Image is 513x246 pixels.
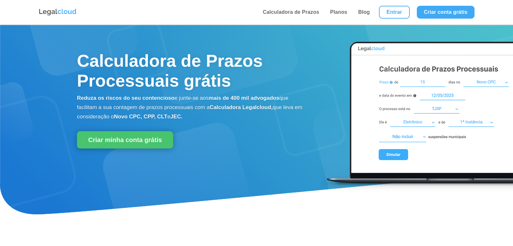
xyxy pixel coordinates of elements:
img: Logo da Legalcloud [38,8,77,16]
img: Calculadora de Prazos Processuais Legalcloud [321,35,513,192]
a: Entrar [379,6,410,19]
b: mais de 400 mil advogados [209,95,279,101]
a: Calculadora de Prazos Processuais Legalcloud [321,188,513,193]
b: Calculadora Legalcloud, [210,104,273,110]
a: Criar conta grátis [417,6,475,19]
b: JEC. [170,114,182,120]
span: Calculadora de Prazos Processuais grátis [77,51,263,90]
p: e junte-se aos que facilitam a sua contagem de prazos processuais com a que leva em consideração o e [77,94,308,121]
a: Criar minha conta grátis [77,131,173,148]
b: Novo CPC, CPP, CLT [114,114,167,120]
b: Reduza os riscos do seu contencioso [77,95,174,101]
